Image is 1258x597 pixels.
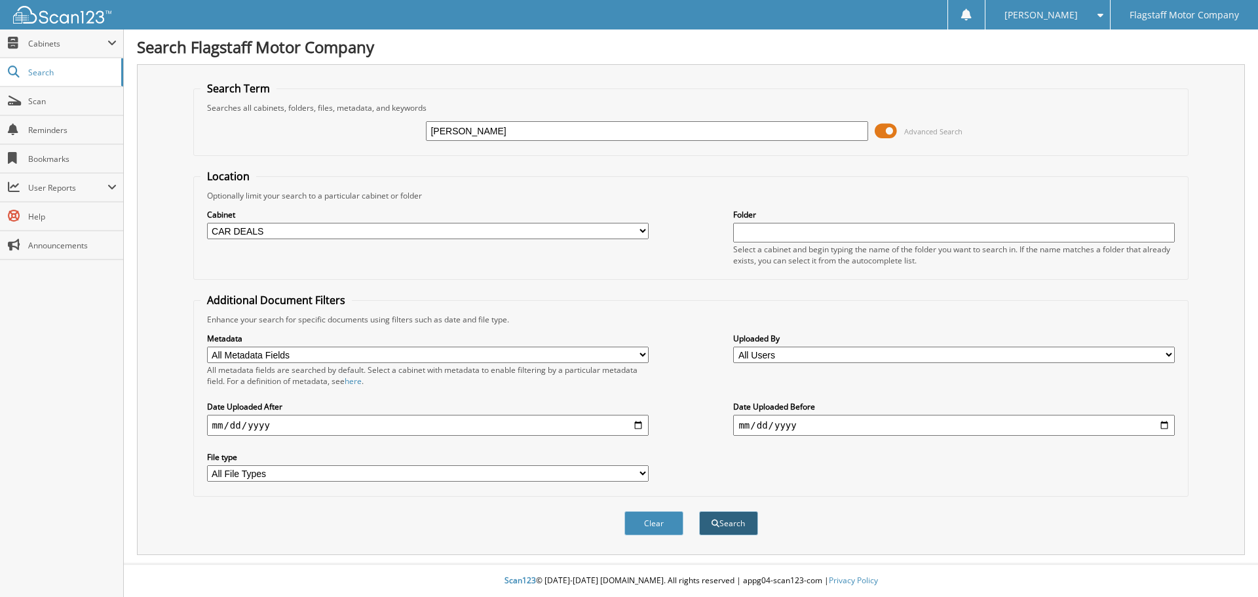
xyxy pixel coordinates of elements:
[200,169,256,183] legend: Location
[13,6,111,24] img: scan123-logo-white.svg
[829,575,878,586] a: Privacy Policy
[505,575,536,586] span: Scan123
[28,240,117,251] span: Announcements
[207,333,649,344] label: Metadata
[207,415,649,436] input: start
[733,209,1175,220] label: Folder
[1192,534,1258,597] iframe: Chat Widget
[124,565,1258,597] div: © [DATE]-[DATE] [DOMAIN_NAME]. All rights reserved | appg04-scan123-com |
[200,293,352,307] legend: Additional Document Filters
[733,244,1175,266] div: Select a cabinet and begin typing the name of the folder you want to search in. If the name match...
[137,36,1245,58] h1: Search Flagstaff Motor Company
[28,67,115,78] span: Search
[733,333,1175,344] label: Uploaded By
[28,96,117,107] span: Scan
[200,81,276,96] legend: Search Term
[28,125,117,136] span: Reminders
[624,511,683,535] button: Clear
[699,511,758,535] button: Search
[345,376,362,387] a: here
[733,415,1175,436] input: end
[28,153,117,164] span: Bookmarks
[1130,11,1239,19] span: Flagstaff Motor Company
[904,126,963,136] span: Advanced Search
[733,401,1175,412] label: Date Uploaded Before
[1004,11,1078,19] span: [PERSON_NAME]
[207,452,649,463] label: File type
[207,209,649,220] label: Cabinet
[28,38,107,49] span: Cabinets
[207,364,649,387] div: All metadata fields are searched by default. Select a cabinet with metadata to enable filtering b...
[28,211,117,222] span: Help
[200,190,1182,201] div: Optionally limit your search to a particular cabinet or folder
[207,401,649,412] label: Date Uploaded After
[28,182,107,193] span: User Reports
[200,314,1182,325] div: Enhance your search for specific documents using filters such as date and file type.
[200,102,1182,113] div: Searches all cabinets, folders, files, metadata, and keywords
